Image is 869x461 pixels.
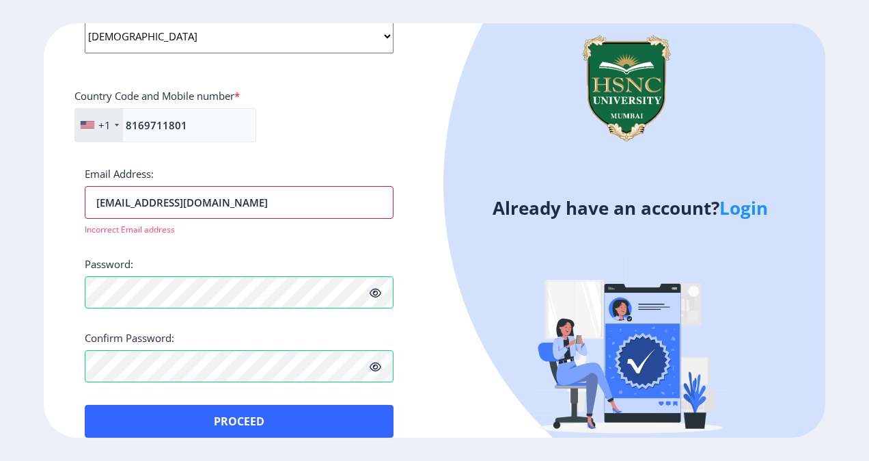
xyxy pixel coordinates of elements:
label: Confirm Password: [85,331,174,345]
a: Login [719,196,768,220]
div: United States: +1 [75,109,123,142]
label: Country Code and Mobile number [74,89,240,103]
button: Proceed [85,405,394,438]
span: Incorrect Email address [85,224,175,235]
label: Email Address: [85,167,154,181]
div: +1 [98,118,111,132]
img: logo [562,23,691,153]
input: Email address [85,186,394,219]
label: Password: [85,257,133,271]
h4: Already have an account? [445,197,815,219]
input: Mobile No [74,108,256,142]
